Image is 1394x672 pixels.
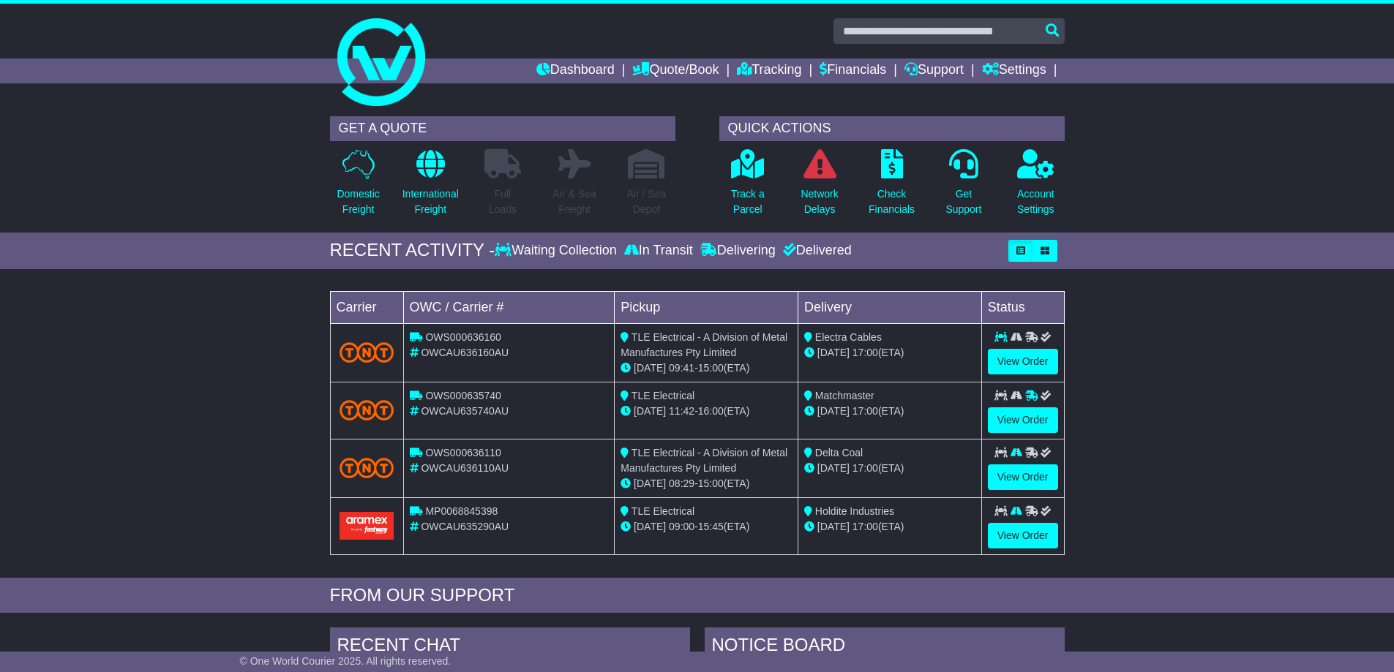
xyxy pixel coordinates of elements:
[240,655,451,667] span: © One World Courier 2025. All rights reserved.
[615,291,798,323] td: Pickup
[988,349,1058,374] a: View Order
[634,405,666,417] span: [DATE]
[425,505,498,517] span: MP0068845398
[804,404,975,419] div: (ETA)
[425,447,501,458] span: OWS000636110
[982,58,1046,83] a: Settings
[698,405,724,417] span: 16:00
[340,512,394,539] img: Aramex.png
[800,148,839,225] a: NetworkDelays
[698,477,724,489] span: 15:00
[1016,148,1055,225] a: AccountSettings
[484,186,521,217] p: Full Loads
[669,477,694,489] span: 08:29
[981,291,1064,323] td: Status
[817,347,850,358] span: [DATE]
[336,148,380,225] a: DomesticFreight
[945,186,981,217] p: Get Support
[495,243,620,259] div: Waiting Collection
[815,331,882,343] span: Electra Cables
[632,58,719,83] a: Quote/Book
[737,58,801,83] a: Tracking
[425,390,501,401] span: OWS000635740
[815,390,874,401] span: Matchmaster
[621,331,787,358] span: TLE Electrical - A Division of Metal Manufactures Pty Limited
[798,291,981,323] td: Delivery
[817,405,850,417] span: [DATE]
[553,186,596,217] p: Air & Sea Freight
[330,291,403,323] td: Carrier
[425,331,501,343] span: OWS000636160
[621,360,792,376] div: - (ETA)
[402,186,459,217] p: International Freight
[988,464,1058,490] a: View Order
[817,462,850,474] span: [DATE]
[621,404,792,419] div: - (ETA)
[421,405,509,417] span: OWCAU635740AU
[634,521,666,532] span: [DATE]
[669,405,694,417] span: 11:42
[621,476,792,491] div: - (ETA)
[421,521,509,532] span: OWCAU635290AU
[731,186,765,217] p: Track a Parcel
[634,362,666,374] span: [DATE]
[820,58,886,83] a: Financials
[337,186,379,217] p: Domestic Freight
[815,505,894,517] span: Holdite Industries
[698,362,724,374] span: 15:00
[801,186,838,217] p: Network Delays
[403,291,615,323] td: OWC / Carrier #
[852,521,878,532] span: 17:00
[988,523,1058,548] a: View Order
[705,627,1065,667] div: NOTICE BOARD
[698,521,724,532] span: 15:45
[330,585,1065,606] div: FROM OUR SUPPORT
[804,519,975,535] div: (ETA)
[421,347,509,358] span: OWCAU636160AU
[621,447,787,474] span: TLE Electrical - A Division of Metal Manufactures Pty Limited
[340,458,394,477] img: TNT_Domestic.png
[852,347,878,358] span: 17:00
[804,461,975,476] div: (ETA)
[421,462,509,474] span: OWCAU636110AU
[852,405,878,417] span: 17:00
[330,627,690,667] div: RECENT CHAT
[330,116,675,141] div: GET A QUOTE
[815,447,863,458] span: Delta Coal
[779,243,852,259] div: Delivered
[719,116,1065,141] div: QUICK ACTIONS
[340,342,394,362] img: TNT_Domestic.png
[988,407,1058,433] a: View Order
[632,390,694,401] span: TLE Electrical
[402,148,460,225] a: InternationalFreight
[536,58,615,83] a: Dashboard
[697,243,779,259] div: Delivering
[634,477,666,489] span: [DATE]
[730,148,765,225] a: Track aParcel
[869,186,915,217] p: Check Financials
[621,243,697,259] div: In Transit
[817,521,850,532] span: [DATE]
[1017,186,1054,217] p: Account Settings
[621,519,792,535] div: - (ETA)
[669,521,694,532] span: 09:00
[340,400,394,420] img: TNT_Domestic.png
[804,345,975,360] div: (ETA)
[945,148,982,225] a: GetSupport
[904,58,964,83] a: Support
[632,505,694,517] span: TLE Electrical
[627,186,667,217] p: Air / Sea Depot
[669,362,694,374] span: 09:41
[330,240,495,261] div: RECENT ACTIVITY -
[868,148,915,225] a: CheckFinancials
[852,462,878,474] span: 17:00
